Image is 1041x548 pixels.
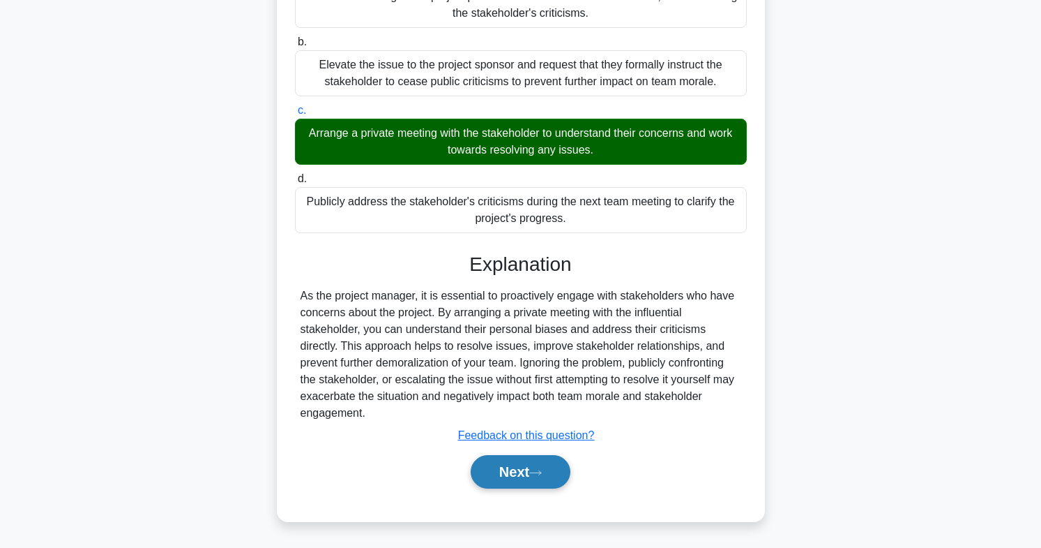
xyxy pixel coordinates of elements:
[298,36,307,47] span: b.
[303,253,738,276] h3: Explanation
[301,288,741,422] div: As the project manager, it is essential to proactively engage with stakeholders who have concerns...
[295,50,747,96] div: Elevate the issue to the project sponsor and request that they formally instruct the stakeholder ...
[298,104,306,116] span: c.
[471,455,570,489] button: Next
[458,429,595,441] a: Feedback on this question?
[295,119,747,165] div: Arrange a private meeting with the stakeholder to understand their concerns and work towards reso...
[298,172,307,184] span: d.
[295,187,747,233] div: Publicly address the stakeholder's criticisms during the next team meeting to clarify the project...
